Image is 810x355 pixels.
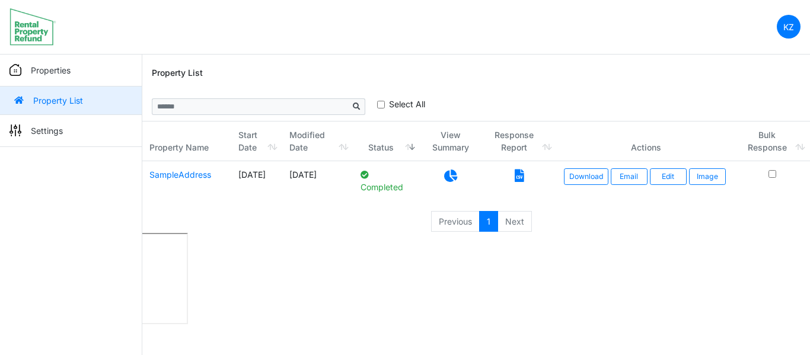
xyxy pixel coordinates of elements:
[9,8,56,46] img: spp logo
[479,211,498,232] a: 1
[152,68,203,78] h6: Property List
[361,168,413,193] p: Completed
[152,98,349,115] input: Sizing example input
[389,98,425,110] label: Select All
[735,121,810,161] th: Bulk Response: activate to sort column ascending
[31,64,71,76] p: Properties
[557,121,735,161] th: Actions
[689,168,726,185] button: Image
[611,168,648,185] button: Email
[142,121,231,161] th: Property Name: activate to sort column ascending
[9,64,21,76] img: sidemenu_properties.png
[231,161,283,210] td: [DATE]
[31,124,63,137] p: Settings
[777,15,801,39] a: KZ
[564,168,608,185] a: Download
[650,168,687,185] a: Edit
[9,124,21,136] img: sidemenu_settings.png
[231,121,283,161] th: Start Date: activate to sort column ascending
[282,121,353,161] th: Modified Date: activate to sort column ascending
[353,121,420,161] th: Status: activate to sort column ascending
[282,161,353,210] td: [DATE]
[482,121,557,161] th: Response Report: activate to sort column ascending
[149,169,211,180] a: SampleAddress
[783,21,794,33] p: KZ
[420,121,482,161] th: View Summary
